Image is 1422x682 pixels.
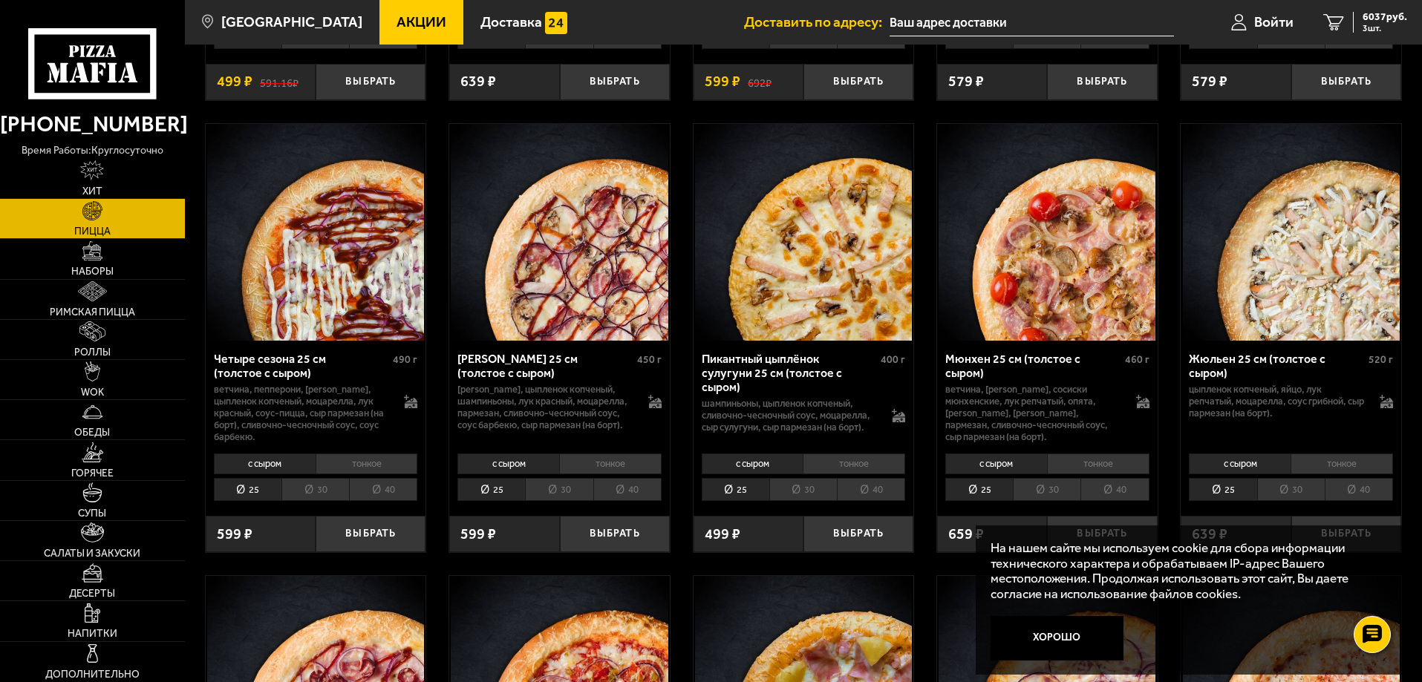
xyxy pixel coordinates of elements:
div: Четыре сезона 25 см (толстое с сыром) [214,352,390,380]
p: цыпленок копченый, яйцо, лук репчатый, моцарелла, соус грибной, сыр пармезан (на борт). [1189,384,1365,419]
li: 40 [1325,478,1393,501]
span: 599 ₽ [705,74,740,89]
span: Хит [82,186,102,197]
span: 450 г [637,353,662,366]
p: [PERSON_NAME], цыпленок копченый, шампиньоны, лук красный, моцарелла, пармезан, сливочно-чесночны... [457,384,633,431]
button: Выбрать [560,516,670,552]
li: с сыром [1189,453,1291,474]
span: WOK [81,387,104,398]
span: 599 ₽ [217,527,252,542]
p: ветчина, [PERSON_NAME], сосиски мюнхенские, лук репчатый, опята, [PERSON_NAME], [PERSON_NAME], па... [945,384,1121,443]
input: Ваш адрес доставки [890,9,1174,36]
li: тонкое [316,453,418,474]
span: Войти [1254,15,1294,29]
li: с сыром [457,453,559,474]
p: На нашем сайте мы используем cookie для сбора информации технического характера и обрабатываем IP... [991,540,1379,602]
span: Римская пицца [50,307,135,318]
span: Акции [397,15,446,29]
span: Обеды [74,427,110,438]
li: с сыром [702,453,803,474]
li: 25 [945,478,1013,501]
p: шампиньоны, цыпленок копченый, сливочно-чесночный соус, моцарелла, сыр сулугуни, сыр пармезан (на... [702,398,878,433]
span: Доставить по адресу: [744,15,890,29]
div: Пикантный цыплёнок сулугуни 25 см (толстое с сыром) [702,352,878,394]
li: 30 [1013,478,1080,501]
span: Десерты [69,588,115,599]
span: Доставка [480,15,542,29]
span: 499 ₽ [705,527,740,542]
span: 400 г [881,353,905,366]
span: Горячее [71,468,114,479]
img: Пикантный цыплёнок сулугуни 25 см (толстое с сыром) [695,124,912,341]
li: тонкое [559,453,662,474]
button: Выбрать [803,64,913,100]
span: Салаты и закуски [44,548,140,559]
button: Выбрать [1291,64,1401,100]
img: Четыре сезона 25 см (толстое с сыром) [207,124,424,341]
li: 30 [281,478,349,501]
p: ветчина, пепперони, [PERSON_NAME], цыпленок копченый, моцарелла, лук красный, соус-пицца, сыр пар... [214,384,390,443]
img: Чикен Барбекю 25 см (толстое с сыром) [451,124,668,341]
button: Выбрать [560,64,670,100]
span: Наборы [71,266,114,277]
a: Чикен Барбекю 25 см (толстое с сыром) [449,124,670,341]
span: 499 ₽ [217,74,252,89]
span: 460 г [1125,353,1149,366]
button: Выбрать [803,516,913,552]
li: 25 [214,478,281,501]
li: тонкое [1291,453,1393,474]
li: 30 [525,478,593,501]
span: 579 ₽ [948,74,984,89]
li: 30 [769,478,837,501]
button: Выбрать [316,516,425,552]
li: 25 [1189,478,1256,501]
span: 579 ₽ [1192,74,1227,89]
span: 659 ₽ [948,527,984,542]
a: Четыре сезона 25 см (толстое с сыром) [206,124,426,341]
s: 591.16 ₽ [260,74,299,89]
li: с сыром [214,453,316,474]
li: 25 [457,478,525,501]
div: Жюльен 25 см (толстое с сыром) [1189,352,1365,380]
a: Пикантный цыплёнок сулугуни 25 см (толстое с сыром) [694,124,914,341]
li: 25 [702,478,769,501]
span: 520 г [1369,353,1393,366]
span: 6037 руб. [1363,12,1407,22]
button: Выбрать [1047,64,1157,100]
li: тонкое [1047,453,1149,474]
img: Жюльен 25 см (толстое с сыром) [1183,124,1400,341]
span: Супы [78,508,106,519]
button: Хорошо [991,616,1124,660]
span: 639 ₽ [460,74,496,89]
span: Напитки [68,629,117,639]
li: тонкое [803,453,905,474]
img: 15daf4d41897b9f0e9f617042186c801.svg [545,12,567,34]
img: Мюнхен 25 см (толстое с сыром) [939,124,1155,341]
span: [GEOGRAPHIC_DATA] [221,15,362,29]
li: 30 [1257,478,1325,501]
button: Выбрать [1047,516,1157,552]
span: 599 ₽ [460,527,496,542]
li: 40 [349,478,417,501]
a: Мюнхен 25 см (толстое с сыром) [937,124,1158,341]
span: Пицца [74,226,111,237]
button: Выбрать [316,64,425,100]
li: 40 [1080,478,1149,501]
a: Жюльен 25 см (толстое с сыром) [1181,124,1401,341]
div: Мюнхен 25 см (толстое с сыром) [945,352,1121,380]
span: 3 шт. [1363,24,1407,33]
button: Выбрать [1291,516,1401,552]
span: Дополнительно [45,669,140,680]
li: с сыром [945,453,1047,474]
div: [PERSON_NAME] 25 см (толстое с сыром) [457,352,633,380]
s: 692 ₽ [748,74,772,89]
span: Роллы [74,347,111,358]
li: 40 [593,478,662,501]
span: 490 г [393,353,417,366]
li: 40 [837,478,905,501]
